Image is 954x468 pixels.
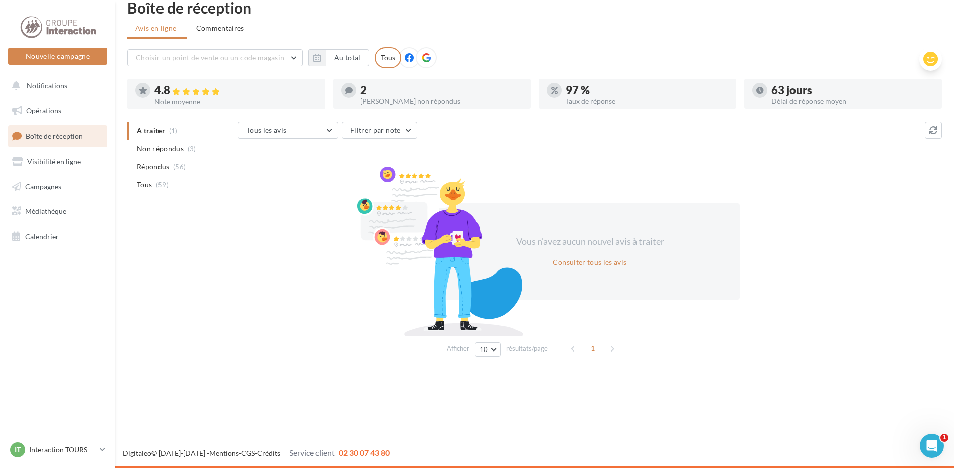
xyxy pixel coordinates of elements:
span: 02 30 07 43 80 [339,448,390,457]
span: Visibilité en ligne [27,157,81,166]
span: Choisir un point de vente ou un code magasin [136,53,284,62]
span: Notifications [27,81,67,90]
a: CGS [241,449,255,457]
span: 1 [940,434,948,442]
div: Taux de réponse [566,98,728,105]
span: résultats/page [506,344,548,354]
span: (56) [173,163,186,171]
a: Opérations [6,100,109,122]
div: 2 [360,85,523,96]
a: Campagnes [6,176,109,197]
a: Digitaleo [123,449,151,457]
button: Tous les avis [238,122,338,139]
button: Choisir un point de vente ou un code magasin [127,49,303,66]
span: Répondus [137,162,170,172]
a: Boîte de réception [6,125,109,147]
span: 10 [480,345,488,354]
span: Tous [137,180,152,190]
a: IT Interaction TOURS [8,440,107,459]
button: Filtrer par note [342,122,417,139]
div: Vous n'avez aucun nouvel avis à traiter [504,235,676,248]
button: Notifications [6,75,105,96]
div: [PERSON_NAME] non répondus [360,98,523,105]
a: Mentions [209,449,239,457]
span: Opérations [26,106,61,115]
span: (59) [156,181,169,189]
span: 1 [585,340,601,357]
span: Tous les avis [246,126,287,134]
span: Boîte de réception [26,132,83,140]
iframe: Intercom live chat [920,434,944,458]
button: Au total [326,49,369,66]
span: Médiathèque [25,207,66,215]
button: Au total [308,49,369,66]
span: Service client [289,448,335,457]
span: Calendrier [25,232,59,241]
a: Visibilité en ligne [6,151,109,172]
a: Médiathèque [6,201,109,222]
button: 10 [475,342,501,357]
span: Commentaires [196,23,244,33]
span: © [DATE]-[DATE] - - - [123,449,390,457]
a: Crédits [257,449,280,457]
span: IT [15,445,21,455]
span: Afficher [447,344,469,354]
span: Campagnes [25,182,61,190]
button: Nouvelle campagne [8,48,107,65]
p: Interaction TOURS [29,445,96,455]
div: 63 jours [771,85,934,96]
span: Non répondus [137,144,184,154]
span: (3) [188,145,196,153]
div: Tous [375,47,401,68]
div: 4.8 [154,85,317,96]
div: Note moyenne [154,98,317,105]
button: Consulter tous les avis [549,256,630,268]
div: Délai de réponse moyen [771,98,934,105]
div: 97 % [566,85,728,96]
a: Calendrier [6,226,109,247]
